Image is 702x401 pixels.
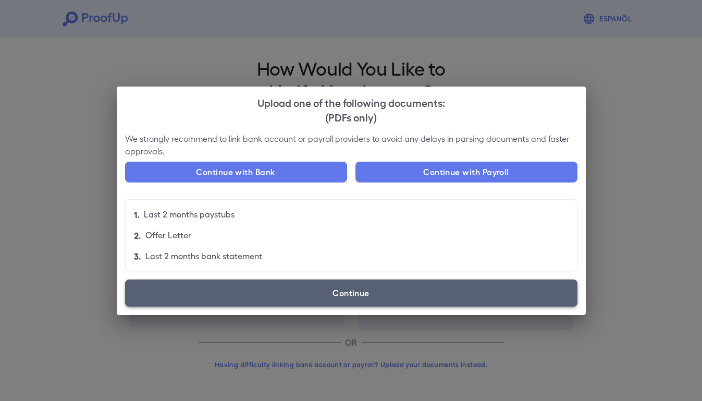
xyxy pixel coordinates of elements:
[117,87,586,132] h2: Upload one of the following documents:
[125,110,577,124] div: (PDFs only)
[134,229,141,241] p: 2.
[355,162,577,183] button: Continue with Payroll
[134,250,141,262] p: 3.
[145,250,262,262] p: Last 2 months bank statement
[125,280,577,307] label: Continue
[125,132,577,157] p: We strongly recommend to link bank account or payroll providers to avoid any delays in parsing do...
[144,208,235,221] p: Last 2 months paystubs
[125,162,347,183] button: Continue with Bank
[145,229,191,241] p: Offer Letter
[134,208,140,221] p: 1.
